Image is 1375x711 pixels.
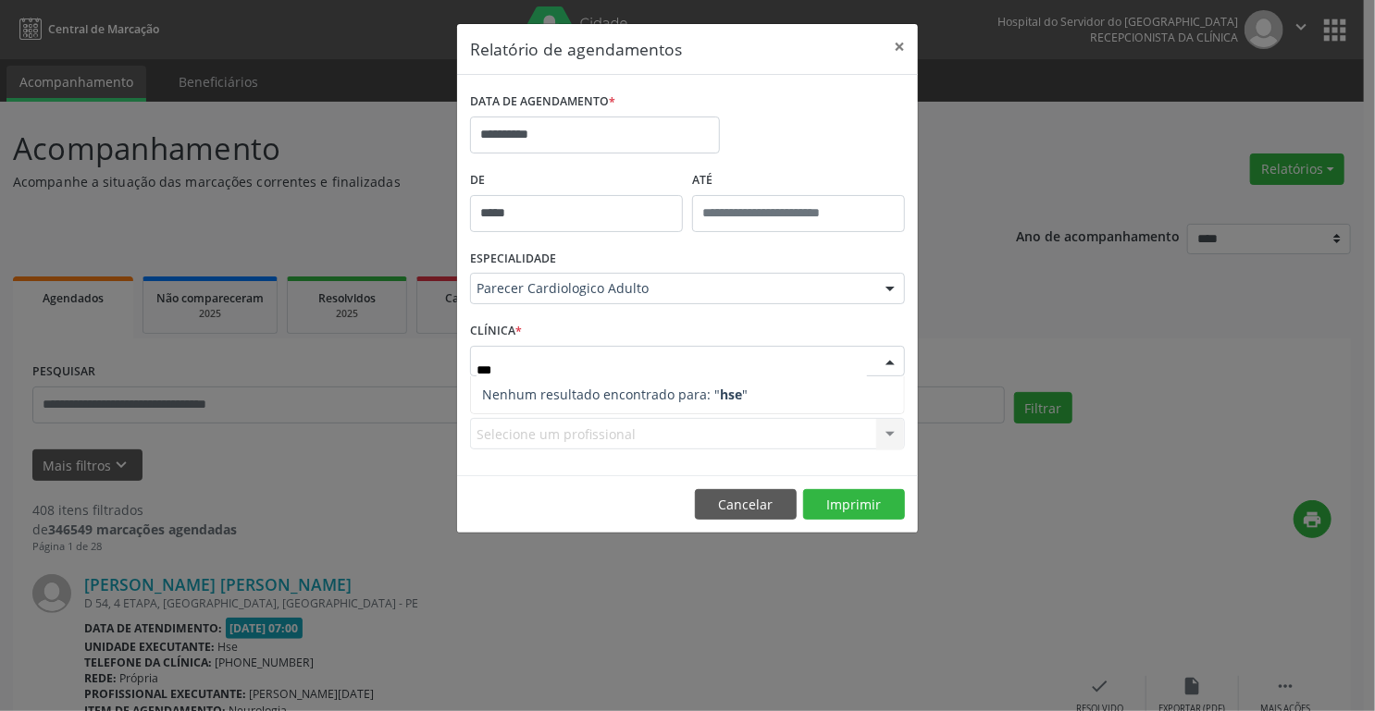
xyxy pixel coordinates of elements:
label: DATA DE AGENDAMENTO [470,88,615,116]
button: Imprimir [803,489,905,521]
span: Parecer Cardiologico Adulto [477,279,867,298]
label: De [470,166,683,195]
label: CLÍNICA [470,317,522,346]
strong: hse [720,386,742,403]
button: Close [881,24,918,69]
span: Nenhum resultado encontrado para: " " [482,386,748,403]
label: ESPECIALIDADE [470,245,556,274]
button: Cancelar [695,489,797,521]
label: ATÉ [692,166,905,195]
h5: Relatório de agendamentos [470,37,682,61]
